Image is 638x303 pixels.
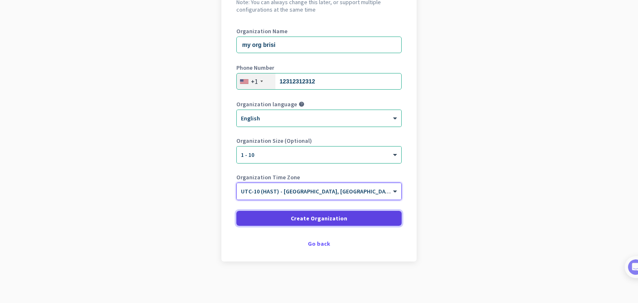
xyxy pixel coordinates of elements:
input: What is the name of your organization? [236,37,402,53]
span: Create Organization [291,214,347,222]
div: +1 [251,77,258,86]
label: Organization Size (Optional) [236,138,402,144]
label: Organization Name [236,28,402,34]
label: Phone Number [236,65,402,71]
i: help [299,101,304,107]
label: Organization Time Zone [236,174,402,180]
input: 201-555-0123 [236,73,402,90]
label: Organization language [236,101,297,107]
button: Create Organization [236,211,402,226]
div: Go back [236,241,402,247]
